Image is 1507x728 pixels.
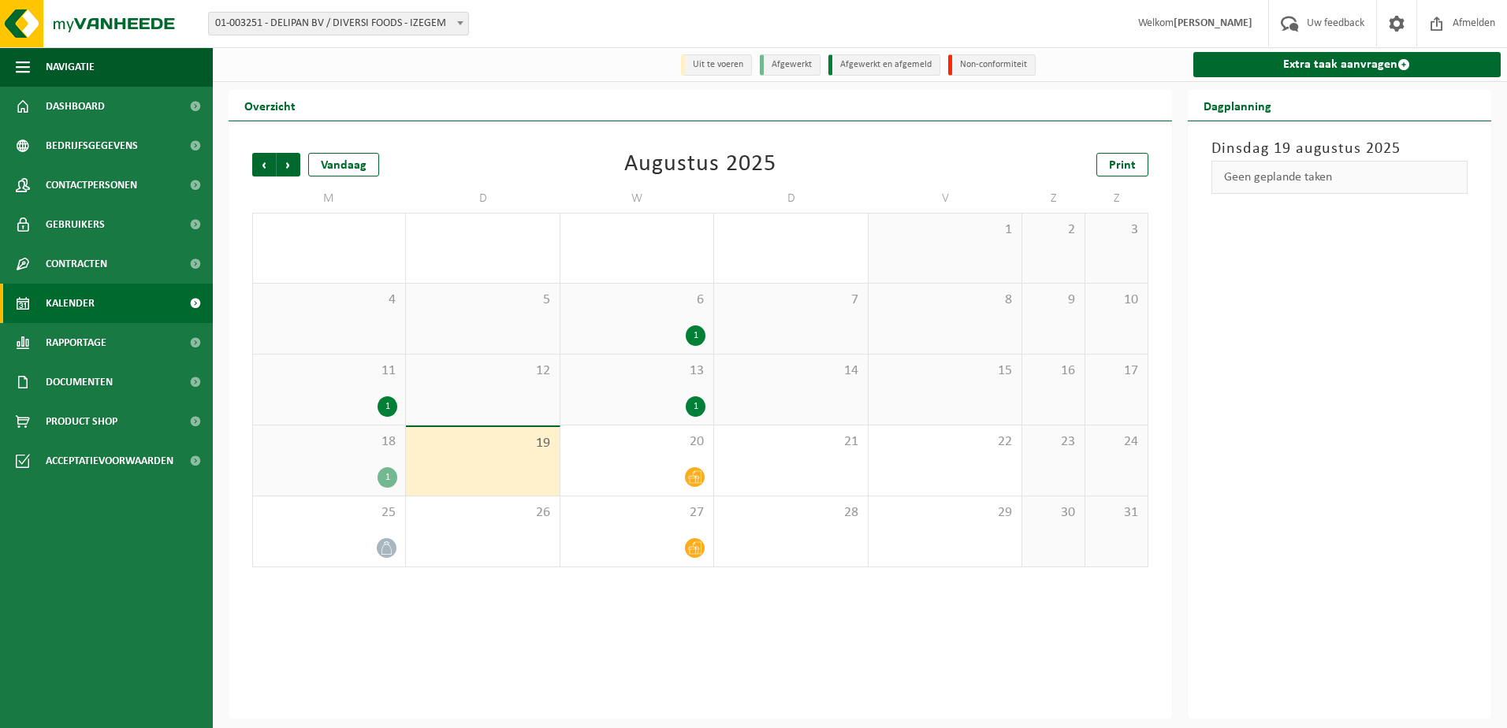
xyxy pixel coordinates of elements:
td: Z [1085,184,1148,213]
h3: Dinsdag 19 augustus 2025 [1211,137,1468,161]
div: 1 [378,467,397,488]
span: 3 [1093,221,1140,239]
span: 26 [414,504,551,522]
span: Bedrijfsgegevens [46,126,138,165]
td: D [714,184,868,213]
span: 10 [1093,292,1140,309]
span: 11 [261,362,397,380]
span: 01-003251 - DELIPAN BV / DIVERSI FOODS - IZEGEM [208,12,469,35]
a: Print [1096,153,1148,176]
span: 20 [568,433,705,451]
span: 27 [568,504,705,522]
span: 16 [1030,362,1077,380]
span: 29 [876,504,1014,522]
span: 4 [261,292,397,309]
span: 7 [722,292,859,309]
span: Print [1109,159,1136,172]
span: Dashboard [46,87,105,126]
span: 31 [1093,504,1140,522]
div: 1 [378,396,397,417]
span: Navigatie [46,47,95,87]
span: 13 [568,362,705,380]
span: 21 [722,433,859,451]
span: 12 [414,362,551,380]
span: Contracten [46,244,107,284]
span: 5 [414,292,551,309]
span: 9 [1030,292,1077,309]
li: Afgewerkt [760,54,820,76]
span: 01-003251 - DELIPAN BV / DIVERSI FOODS - IZEGEM [209,13,468,35]
span: 6 [568,292,705,309]
li: Non-conformiteit [948,54,1036,76]
span: Documenten [46,362,113,402]
span: Kalender [46,284,95,323]
span: Gebruikers [46,205,105,244]
div: Vandaag [308,153,379,176]
span: 22 [876,433,1014,451]
strong: [PERSON_NAME] [1174,17,1252,29]
span: 1 [876,221,1014,239]
span: 8 [876,292,1014,309]
h2: Dagplanning [1188,90,1287,121]
span: Product Shop [46,402,117,441]
span: Vorige [252,153,276,176]
div: 1 [686,325,705,346]
span: 30 [1030,504,1077,522]
td: Z [1022,184,1085,213]
span: 17 [1093,362,1140,380]
span: 15 [876,362,1014,380]
span: 24 [1093,433,1140,451]
span: Acceptatievoorwaarden [46,441,173,481]
span: 14 [722,362,859,380]
div: Geen geplande taken [1211,161,1468,194]
li: Afgewerkt en afgemeld [828,54,940,76]
td: M [252,184,406,213]
li: Uit te voeren [681,54,752,76]
td: V [869,184,1022,213]
span: 2 [1030,221,1077,239]
div: 1 [686,396,705,417]
span: 28 [722,504,859,522]
span: 19 [414,435,551,452]
h2: Overzicht [229,90,311,121]
span: Contactpersonen [46,165,137,205]
span: 25 [261,504,397,522]
span: Rapportage [46,323,106,362]
span: 23 [1030,433,1077,451]
span: Volgende [277,153,300,176]
a: Extra taak aanvragen [1193,52,1501,77]
td: D [406,184,560,213]
span: 18 [261,433,397,451]
div: Augustus 2025 [624,153,776,176]
td: W [560,184,714,213]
